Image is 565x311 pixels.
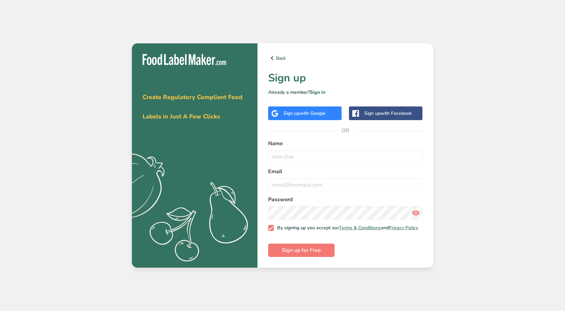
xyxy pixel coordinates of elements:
a: Privacy Policy [389,225,418,231]
span: OR [335,120,355,140]
h1: Sign up [268,70,423,86]
div: Sign up [284,110,326,117]
label: Name [268,139,423,147]
div: Sign up [364,110,412,117]
span: with Facebook [380,110,412,116]
span: Create Regulatory Compliant Food Labels in Just A Few Clicks [143,93,242,120]
label: Email [268,168,423,176]
span: By signing up you accept our and [274,225,418,231]
span: with Google [300,110,326,116]
p: Already a member? [268,89,423,96]
input: email@example.com [268,178,423,192]
input: John Doe [268,150,423,164]
a: Sign in [310,89,325,95]
a: Back [268,54,423,62]
span: Sign up for Free [282,246,321,254]
img: Food Label Maker [143,54,226,65]
a: Terms & Conditions [339,225,381,231]
label: Password [268,196,423,204]
button: Sign up for Free [268,244,335,257]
